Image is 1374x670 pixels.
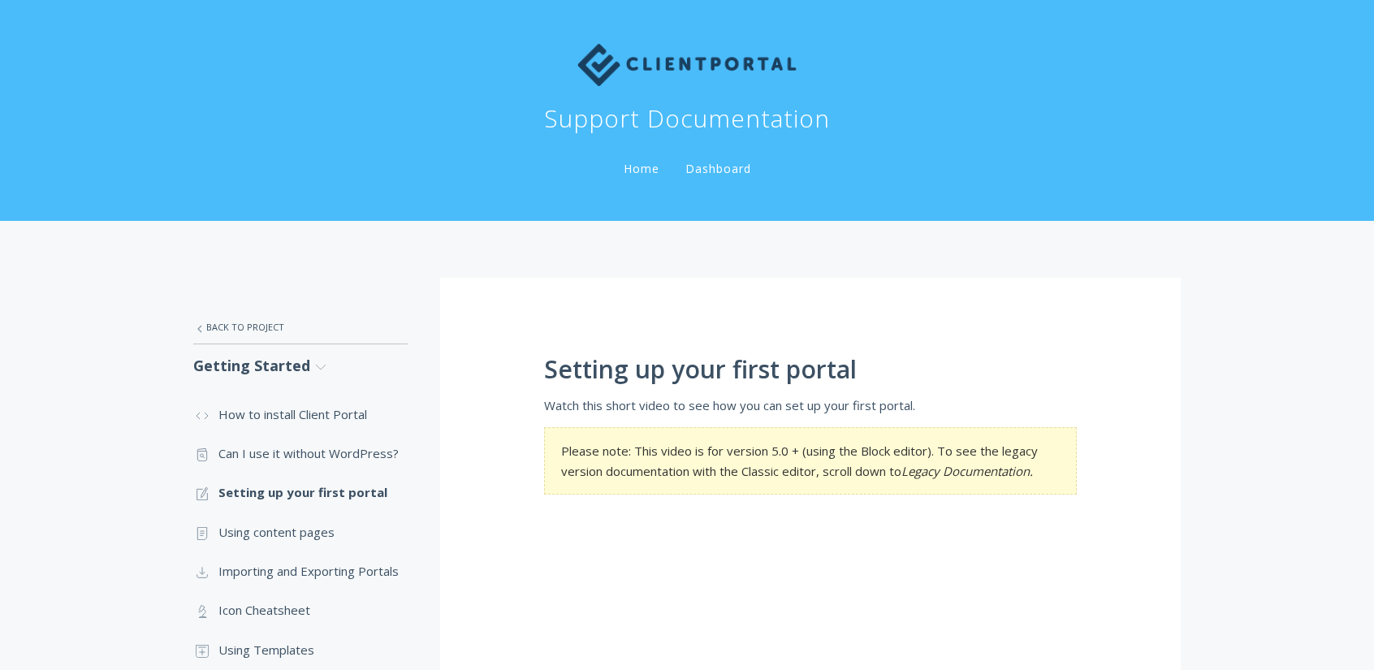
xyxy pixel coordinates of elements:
a: How to install Client Portal [193,395,408,434]
a: Using Templates [193,630,408,669]
a: Using content pages [193,512,408,551]
a: Back to Project [193,310,408,344]
h1: Setting up your first portal [544,356,1077,383]
a: Icon Cheatsheet [193,590,408,629]
p: Watch this short video to see how you can set up your first portal. [544,396,1077,415]
em: Legacy Documentation. [901,463,1033,479]
a: Setting up your first portal [193,473,408,512]
a: Importing and Exporting Portals [193,551,408,590]
a: Home [620,161,663,176]
h1: Support Documentation [544,102,830,135]
a: Dashboard [682,161,754,176]
section: Please note: This video is for version 5.0 + (using the Block editor). To see the legacy version ... [544,427,1077,495]
a: Getting Started [193,344,408,387]
a: Can I use it without WordPress? [193,434,408,473]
